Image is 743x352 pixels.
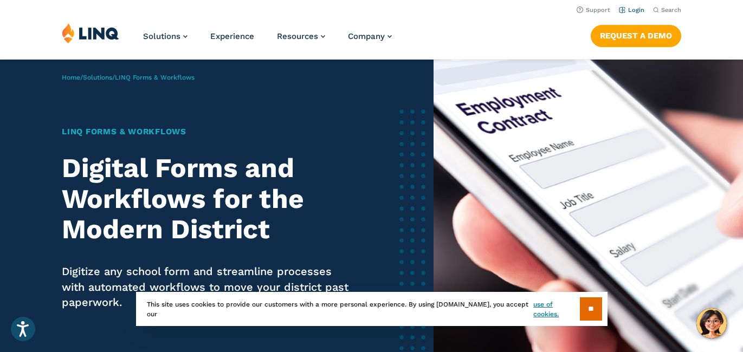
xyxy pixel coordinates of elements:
[348,31,385,41] span: Company
[210,31,254,41] a: Experience
[277,31,318,41] span: Resources
[83,74,112,81] a: Solutions
[143,31,188,41] a: Solutions
[62,74,80,81] a: Home
[661,6,681,14] span: Search
[577,6,610,14] a: Support
[591,23,681,47] nav: Button Navigation
[62,264,354,310] p: Digitize any school form and streamline processes with automated workflows to move your district ...
[696,308,727,338] button: Hello, have a question? Let’s chat.
[591,25,681,47] a: Request a Demo
[62,153,354,245] h2: Digital Forms and Workflows for the Modern District
[143,31,180,41] span: Solutions
[348,31,392,41] a: Company
[143,23,392,58] nav: Primary Navigation
[62,126,354,138] h1: LINQ Forms & Workflows
[653,6,681,14] button: Open Search Bar
[533,299,579,319] a: use of cookies.
[62,74,195,81] span: / /
[619,6,644,14] a: Login
[277,31,325,41] a: Resources
[62,23,119,43] img: LINQ | K‑12 Software
[115,74,195,81] span: LINQ Forms & Workflows
[136,292,608,326] div: This site uses cookies to provide our customers with a more personal experience. By using [DOMAIN...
